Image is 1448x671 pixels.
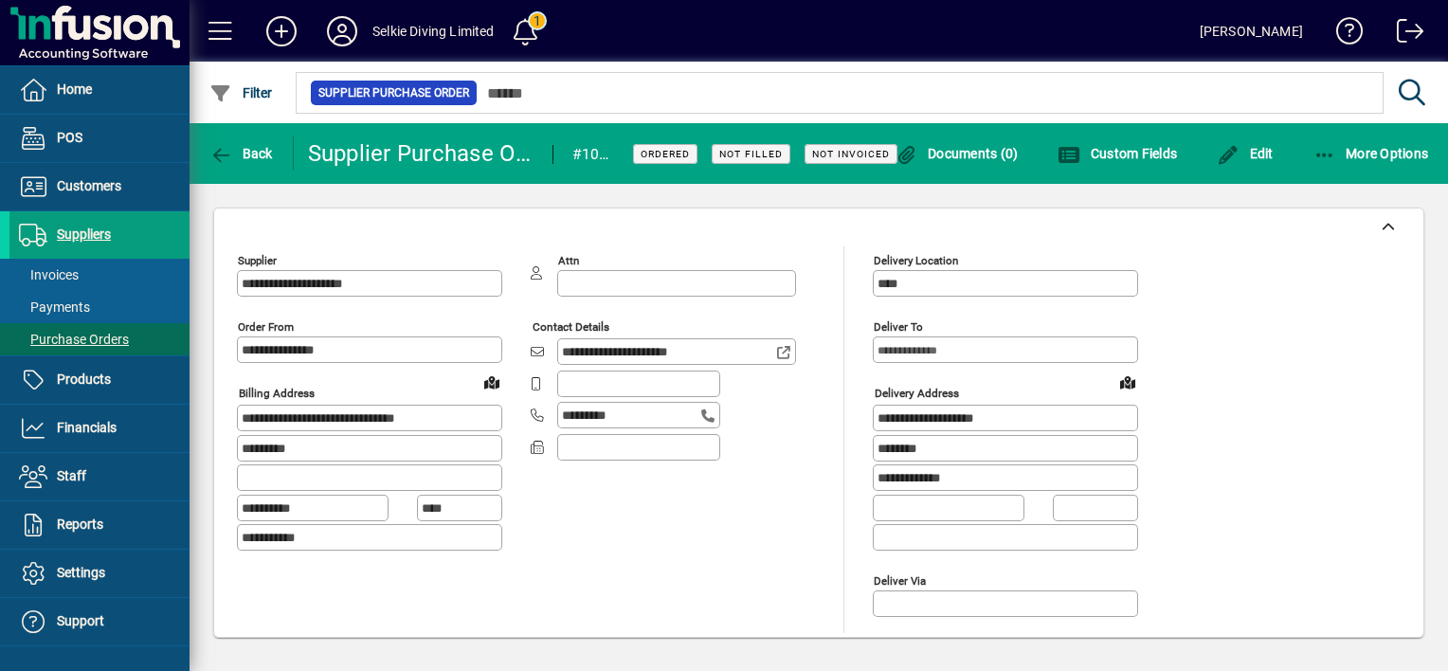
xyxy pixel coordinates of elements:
[9,453,190,500] a: Staff
[9,259,190,291] a: Invoices
[57,178,121,193] span: Customers
[558,254,579,267] mat-label: Attn
[477,367,507,397] a: View on map
[896,146,1019,161] span: Documents (0)
[9,291,190,323] a: Payments
[19,267,79,282] span: Invoices
[1053,136,1182,171] button: Custom Fields
[372,16,495,46] div: Selkie Diving Limited
[719,148,783,160] span: Not Filled
[1309,136,1434,171] button: More Options
[9,163,190,210] a: Customers
[57,227,111,242] span: Suppliers
[9,501,190,549] a: Reports
[812,148,890,160] span: Not Invoiced
[19,299,90,315] span: Payments
[1383,4,1424,65] a: Logout
[1217,146,1274,161] span: Edit
[9,356,190,404] a: Products
[238,320,294,334] mat-label: Order from
[9,598,190,645] a: Support
[1212,136,1278,171] button: Edit
[308,138,534,169] div: Supplier Purchase Order
[57,130,82,145] span: POS
[1200,16,1303,46] div: [PERSON_NAME]
[57,517,103,532] span: Reports
[205,76,278,110] button: Filter
[9,66,190,114] a: Home
[572,139,609,170] div: #1085
[891,136,1023,171] button: Documents (0)
[209,146,273,161] span: Back
[312,14,372,48] button: Profile
[57,420,117,435] span: Financials
[57,372,111,387] span: Products
[57,565,105,580] span: Settings
[1113,367,1143,397] a: View on map
[318,83,469,102] span: Supplier Purchase Order
[19,332,129,347] span: Purchase Orders
[9,115,190,162] a: POS
[641,148,690,160] span: Ordered
[874,320,923,334] mat-label: Deliver To
[1058,146,1177,161] span: Custom Fields
[9,550,190,597] a: Settings
[9,323,190,355] a: Purchase Orders
[57,82,92,97] span: Home
[1313,146,1429,161] span: More Options
[205,136,278,171] button: Back
[1322,4,1364,65] a: Knowledge Base
[238,254,277,267] mat-label: Supplier
[57,468,86,483] span: Staff
[9,405,190,452] a: Financials
[190,136,294,171] app-page-header-button: Back
[57,613,104,628] span: Support
[251,14,312,48] button: Add
[874,254,958,267] mat-label: Delivery Location
[209,85,273,100] span: Filter
[874,573,926,587] mat-label: Deliver via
